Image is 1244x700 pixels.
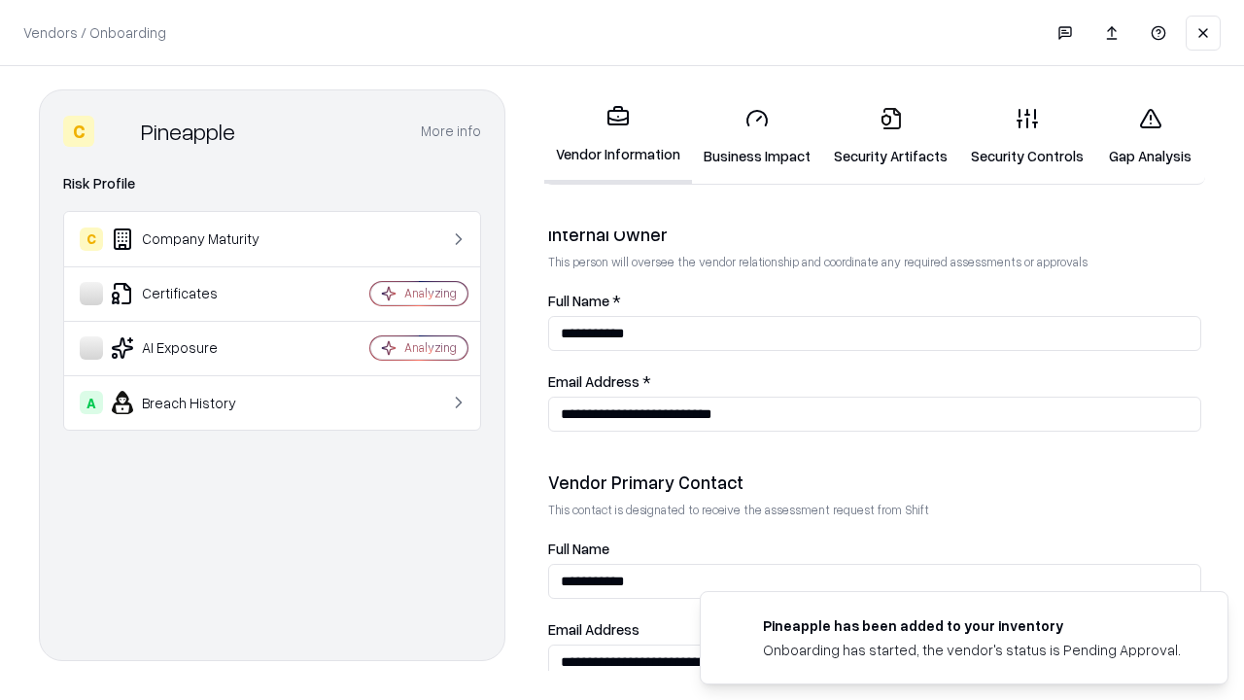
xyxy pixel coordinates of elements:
a: Gap Analysis [1095,91,1205,182]
label: Full Name * [548,294,1201,308]
img: pineappleenergy.com [724,615,747,639]
div: AI Exposure [80,336,312,360]
p: This person will oversee the vendor relationship and coordinate any required assessments or appro... [548,254,1201,270]
div: Internal Owner [548,223,1201,246]
p: This contact is designated to receive the assessment request from Shift [548,502,1201,518]
a: Security Artifacts [822,91,959,182]
div: Analyzing [404,339,457,356]
div: Certificates [80,282,312,305]
div: Analyzing [404,285,457,301]
a: Business Impact [692,91,822,182]
div: C [80,227,103,251]
label: Email Address * [548,374,1201,389]
button: More info [421,114,481,149]
div: Breach History [80,391,312,414]
div: A [80,391,103,414]
div: Vendor Primary Contact [548,471,1201,494]
div: Company Maturity [80,227,312,251]
div: Pineapple [141,116,235,147]
img: Pineapple [102,116,133,147]
a: Vendor Information [544,89,692,184]
label: Email Address [548,622,1201,637]
div: Risk Profile [63,172,481,195]
div: C [63,116,94,147]
p: Vendors / Onboarding [23,22,166,43]
div: Onboarding has started, the vendor's status is Pending Approval. [763,640,1181,660]
label: Full Name [548,542,1201,556]
a: Security Controls [959,91,1095,182]
div: Pineapple has been added to your inventory [763,615,1181,636]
